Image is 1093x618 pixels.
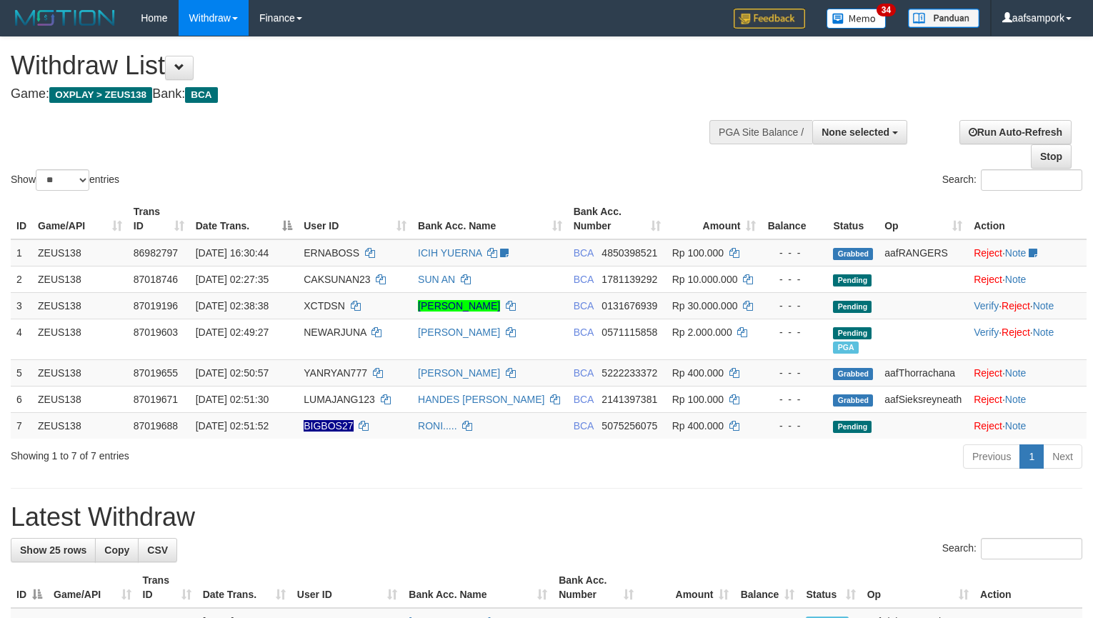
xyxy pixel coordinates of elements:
[968,412,1087,439] td: ·
[138,538,177,562] a: CSV
[11,292,32,319] td: 3
[11,266,32,292] td: 2
[137,567,197,608] th: Trans ID: activate to sort column ascending
[800,567,861,608] th: Status: activate to sort column ascending
[1002,300,1030,312] a: Reject
[574,327,594,338] span: BCA
[128,199,190,239] th: Trans ID: activate to sort column ascending
[196,327,269,338] span: [DATE] 02:49:27
[11,443,445,463] div: Showing 1 to 7 of 7 entries
[185,87,217,103] span: BCA
[190,199,299,239] th: Date Trans.: activate to sort column descending
[1031,144,1072,169] a: Stop
[412,199,568,239] th: Bank Acc. Name: activate to sort column ascending
[1002,327,1030,338] a: Reject
[134,247,178,259] span: 86982797
[672,327,732,338] span: Rp 2.000.000
[974,247,1002,259] a: Reject
[11,169,119,191] label: Show entries
[32,359,128,386] td: ZEUS138
[298,199,412,239] th: User ID: activate to sort column ascending
[11,199,32,239] th: ID
[879,386,968,412] td: aafSieksreyneath
[602,247,657,259] span: Copy 4850398521 to clipboard
[196,300,269,312] span: [DATE] 02:38:38
[304,247,359,259] span: ERNABOSS
[196,367,269,379] span: [DATE] 02:50:57
[134,327,178,338] span: 87019603
[418,367,500,379] a: [PERSON_NAME]
[974,300,999,312] a: Verify
[833,301,872,313] span: Pending
[574,420,594,432] span: BCA
[574,394,594,405] span: BCA
[1005,367,1027,379] a: Note
[32,239,128,266] td: ZEUS138
[968,239,1087,266] td: ·
[11,7,119,29] img: MOTION_logo.png
[418,300,500,312] a: [PERSON_NAME]
[981,538,1082,559] input: Search:
[602,300,657,312] span: Copy 0131676939 to clipboard
[827,9,887,29] img: Button%20Memo.svg
[968,386,1087,412] td: ·
[304,274,370,285] span: CAKSUNAN23
[304,420,353,432] span: Nama rekening ada tanda titik/strip, harap diedit
[672,420,724,432] span: Rp 400.000
[833,368,873,380] span: Grabbed
[196,420,269,432] span: [DATE] 02:51:52
[734,567,800,608] th: Balance: activate to sort column ascending
[767,299,822,313] div: - - -
[833,394,873,407] span: Grabbed
[879,239,968,266] td: aafRANGERS
[1005,420,1027,432] a: Note
[942,169,1082,191] label: Search:
[574,247,594,259] span: BCA
[104,544,129,556] span: Copy
[32,319,128,359] td: ZEUS138
[95,538,139,562] a: Copy
[767,272,822,286] div: - - -
[879,359,968,386] td: aafThorrachana
[291,567,404,608] th: User ID: activate to sort column ascending
[968,359,1087,386] td: ·
[403,567,553,608] th: Bank Acc. Name: activate to sort column ascending
[879,199,968,239] th: Op: activate to sort column ascending
[908,9,979,28] img: panduan.png
[1005,274,1027,285] a: Note
[602,274,657,285] span: Copy 1781139292 to clipboard
[32,266,128,292] td: ZEUS138
[11,319,32,359] td: 4
[1043,444,1082,469] a: Next
[639,567,735,608] th: Amount: activate to sort column ascending
[833,421,872,433] span: Pending
[134,274,178,285] span: 87018746
[974,367,1002,379] a: Reject
[49,87,152,103] span: OXPLAY > ZEUS138
[197,567,291,608] th: Date Trans.: activate to sort column ascending
[672,274,738,285] span: Rp 10.000.000
[20,544,86,556] span: Show 25 rows
[968,199,1087,239] th: Action
[672,300,738,312] span: Rp 30.000.000
[196,274,269,285] span: [DATE] 02:27:35
[602,367,657,379] span: Copy 5222233372 to clipboard
[767,366,822,380] div: - - -
[11,386,32,412] td: 6
[974,394,1002,405] a: Reject
[11,567,48,608] th: ID: activate to sort column descending
[418,274,455,285] a: SUN AN
[11,538,96,562] a: Show 25 rows
[568,199,667,239] th: Bank Acc. Number: activate to sort column ascending
[574,300,594,312] span: BCA
[974,567,1082,608] th: Action
[36,169,89,191] select: Showentries
[672,394,724,405] span: Rp 100.000
[1019,444,1044,469] a: 1
[134,300,178,312] span: 87019196
[48,567,137,608] th: Game/API: activate to sort column ascending
[11,503,1082,532] h1: Latest Withdraw
[304,300,345,312] span: XCTDSN
[974,327,999,338] a: Verify
[1005,394,1027,405] a: Note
